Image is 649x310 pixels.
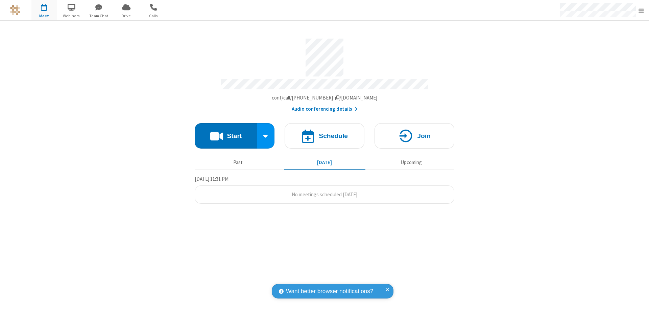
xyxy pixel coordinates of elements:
[195,34,454,113] section: Account details
[292,191,357,198] span: No meetings scheduled [DATE]
[284,156,365,169] button: [DATE]
[272,94,378,101] span: Copy my meeting room link
[272,94,378,102] button: Copy my meeting room linkCopy my meeting room link
[370,156,452,169] button: Upcoming
[86,13,112,19] span: Team Chat
[257,123,275,149] div: Start conference options
[195,175,454,204] section: Today's Meetings
[197,156,279,169] button: Past
[31,13,57,19] span: Meet
[59,13,84,19] span: Webinars
[292,105,358,113] button: Audio conferencing details
[319,133,348,139] h4: Schedule
[417,133,431,139] h4: Join
[285,123,364,149] button: Schedule
[195,176,229,182] span: [DATE] 11:31 PM
[141,13,166,19] span: Calls
[227,133,242,139] h4: Start
[114,13,139,19] span: Drive
[286,287,373,296] span: Want better browser notifications?
[10,5,20,15] img: QA Selenium DO NOT DELETE OR CHANGE
[195,123,257,149] button: Start
[375,123,454,149] button: Join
